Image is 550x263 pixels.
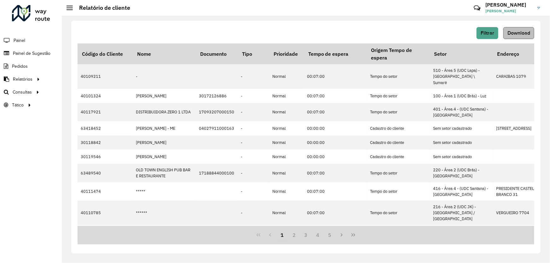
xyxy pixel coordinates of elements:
button: Download [503,27,534,39]
td: Tempo do setor [367,89,430,103]
td: 00:00:00 [304,150,367,164]
th: Código do Cliente [78,43,133,64]
td: 510 - Área 5 (UDC Lapa) - [GEOGRAPHIC_DATA] \ Sumaré [430,64,493,89]
td: *SETE NODAS [GEOGRAPHIC_DATA] - [133,225,196,243]
td: Sem setor cadastrado [430,121,493,135]
td: - [238,121,269,135]
h3: [PERSON_NAME] [485,2,533,8]
span: Consultas [13,89,32,95]
td: 30119546 [78,150,133,164]
button: 2 [288,229,300,241]
td: 100 - Área 1 (UDC Brás) - Luz [430,89,493,103]
td: - [238,64,269,89]
td: 210 - Área 2 (UDC Brás) - Liberdade [430,225,493,243]
h2: Relatório de cliente [73,4,130,11]
td: Sem setor cadastrado [430,135,493,150]
th: Documento [196,43,238,64]
td: Cadastro do cliente [367,150,430,164]
td: 00:07:00 [304,182,367,201]
span: [PERSON_NAME] [485,8,533,14]
td: - [133,64,196,89]
td: - [238,201,269,225]
td: Tempo do setor [367,164,430,182]
td: - [238,103,269,121]
td: 40110785 [78,201,133,225]
span: Download [507,30,530,36]
td: 00:00:00 [304,135,367,150]
span: Filtrar [481,30,494,36]
td: 00:07:00 [304,103,367,121]
td: 40101324 [78,89,133,103]
a: Contato Rápido [470,1,484,15]
td: OLD TOWN ENGLISH PUB BAR E RESTAURANTE [133,164,196,182]
td: [PERSON_NAME] [133,150,196,164]
td: 40109211 [78,64,133,89]
td: 00:00:00 [304,121,367,135]
td: Normal [269,182,304,201]
td: 30172126886 [196,89,238,103]
td: 401 - Área 4 - (UDC Santana) - [GEOGRAPHIC_DATA] [430,103,493,121]
td: Normal [269,164,304,182]
td: 00:07:00 [304,201,367,225]
td: Normal [269,89,304,103]
button: Last Page [347,229,359,241]
td: 04027911000163 [196,121,238,135]
td: Normal [269,225,304,243]
td: [PERSON_NAME] - ME [133,121,196,135]
button: 1 [276,229,288,241]
td: - [238,135,269,150]
td: Normal [269,150,304,164]
td: Normal [269,64,304,89]
td: Normal [269,103,304,121]
td: Tempo do setor [367,103,430,121]
td: 17093207000150 [196,103,238,121]
td: - [238,150,269,164]
td: 00:07:00 [304,164,367,182]
button: 4 [312,229,324,241]
th: Tempo de espera [304,43,367,64]
td: Cadastro do cliente [367,121,430,135]
td: Normal [269,201,304,225]
th: Tipo [238,43,269,64]
td: 00:07:00 [304,89,367,103]
td: Normal [269,135,304,150]
td: - [238,164,269,182]
button: Next Page [336,229,348,241]
td: 40111474 [78,182,133,201]
td: 220 - Área 2 (UDC Brás) - [GEOGRAPHIC_DATA] [430,164,493,182]
td: 40117921 [78,103,133,121]
td: [PERSON_NAME] [133,89,196,103]
td: [PERSON_NAME] [133,135,196,150]
button: Filtrar [477,27,498,39]
td: 63489540 [78,164,133,182]
td: Tempo do setor [367,201,430,225]
td: - [238,89,269,103]
td: 416 - Área 4 - (UDC Santana) - [GEOGRAPHIC_DATA] [430,182,493,201]
td: 00:07:00 [304,64,367,89]
span: Relatórios [13,76,32,83]
td: Tempo do setor [367,225,430,243]
td: Tempo do setor [367,182,430,201]
td: Tempo do setor [367,64,430,89]
th: Origem Tempo de espera [367,43,430,64]
th: Prioridade [269,43,304,64]
td: 00:07:00 [304,225,367,243]
td: Sem setor cadastrado [430,150,493,164]
td: 30118842 [78,135,133,150]
th: Setor [430,43,493,64]
td: DISTRIBUIDORA ZERO 1 LTDA [133,103,196,121]
th: Nome [133,43,196,64]
span: Tático [12,102,24,108]
td: 40110243 [78,225,133,243]
td: 17188844000100 [196,164,238,182]
td: Cadastro do cliente [367,135,430,150]
button: 5 [324,229,336,241]
td: - [238,225,269,243]
button: 3 [300,229,312,241]
span: Pedidos [12,63,28,70]
span: Painel [14,37,25,44]
td: 216 - Área 2 (UDC JK) - [GEOGRAPHIC_DATA] / [GEOGRAPHIC_DATA] [430,201,493,225]
span: Painel de Sugestão [13,50,50,57]
td: - [238,182,269,201]
td: 63418452 [78,121,133,135]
